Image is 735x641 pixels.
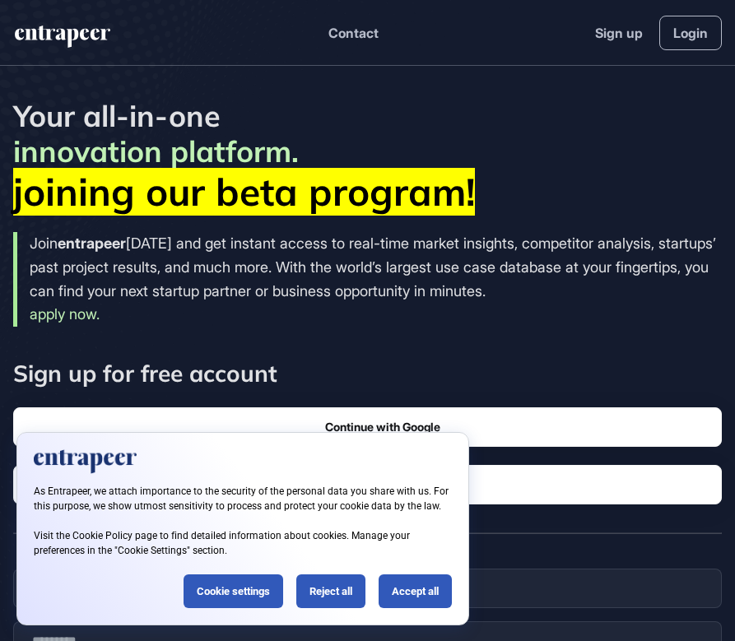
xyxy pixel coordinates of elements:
span: Join [DATE] and get instant access to real-time market insights, competitor analysis, startups’ p... [30,235,716,300]
h1: Sign up for free account [13,360,722,388]
strong: entrapeer [58,235,126,252]
span: innovation platform. [13,132,299,170]
mark: joining our beta program! [13,168,475,216]
button: Contact [328,22,379,44]
a: apply now. [30,305,100,323]
a: Sign up [595,23,643,43]
a: entrapeer-logo [13,26,112,53]
h2: Your all-in-one [13,99,722,134]
a: Login [659,16,722,50]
